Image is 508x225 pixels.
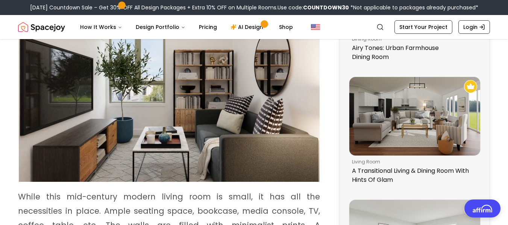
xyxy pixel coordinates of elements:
a: Shop [273,20,299,35]
button: Design Portfolio [130,20,191,35]
nav: Main [74,20,299,35]
a: Pricing [193,20,223,35]
span: *Not applicable to packages already purchased* [349,4,478,11]
button: How It Works [74,20,128,35]
img: United States [311,23,320,32]
p: living room [352,159,475,165]
a: AI Design [224,20,271,35]
p: Airy Tones: Urban Farmhouse Dining Room [352,44,475,62]
img: Spacejoy Logo [18,20,65,35]
a: Spacejoy [18,20,65,35]
a: A Transitional Living & Dining Room With Hints Of GlamRecommended Spacejoy Design - A Transitiona... [349,77,481,187]
p: dining room [352,36,475,42]
a: Login [458,20,490,34]
div: [DATE] Countdown Sale – Get 30% OFF All Design Packages + Extra 10% OFF on Multiple Rooms. [30,4,478,11]
b: COUNTDOWN30 [303,4,349,11]
img: A Transitional Living & Dining Room With Hints Of Glam [349,77,480,156]
p: A Transitional Living & Dining Room With Hints Of Glam [352,166,475,184]
nav: Global [18,15,490,39]
span: Use code: [278,4,349,11]
a: Start Your Project [394,20,452,34]
img: Recommended Spacejoy Design - Modern Transitional Living Room With Gallery Wall [464,203,477,216]
img: Recommended Spacejoy Design - A Transitional Living & Dining Room With Hints Of Glam [464,80,477,93]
